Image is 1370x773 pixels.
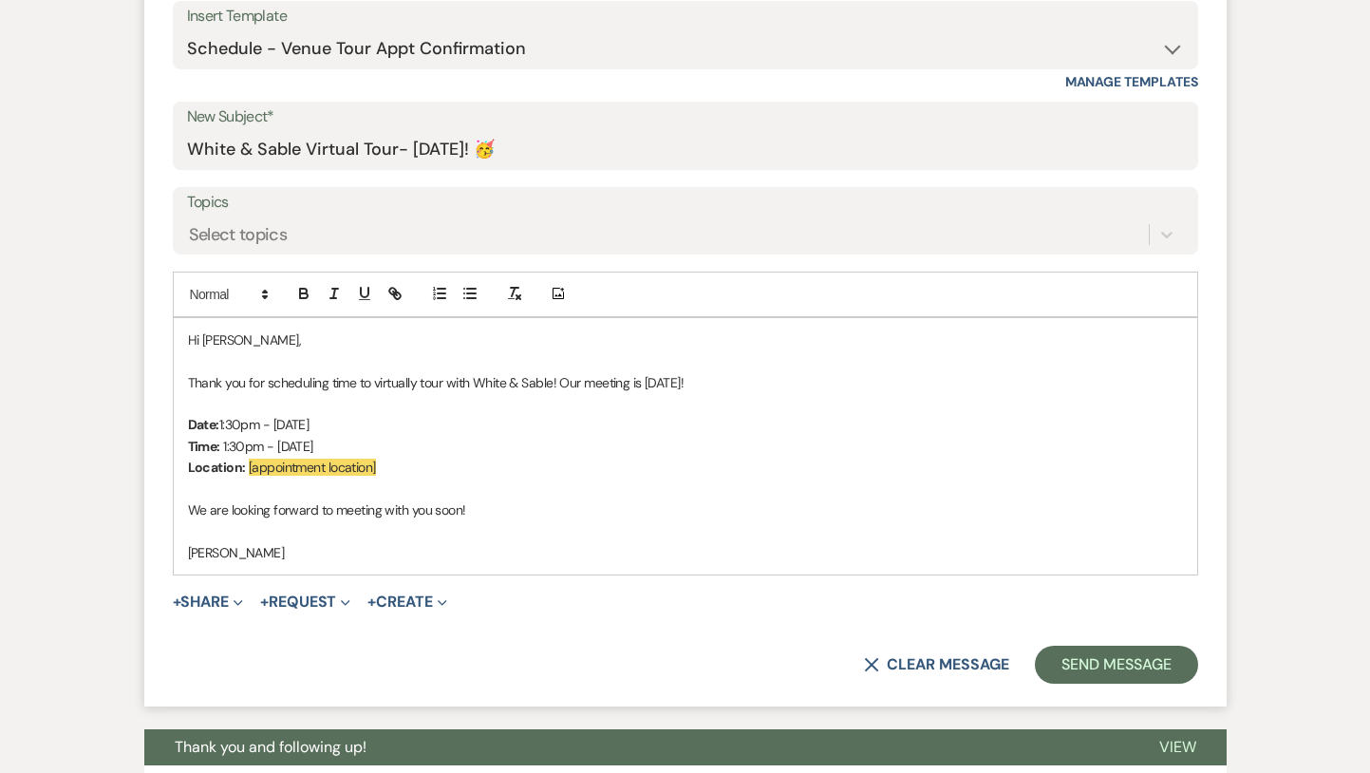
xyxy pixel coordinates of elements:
[188,542,1183,563] p: [PERSON_NAME]
[188,416,219,433] strong: Date:
[367,594,376,610] span: +
[188,414,1183,435] p: 1:30pm - [DATE]
[188,436,1183,457] p: 1:30pm - [DATE]
[1159,737,1196,757] span: View
[188,374,685,391] span: Thank you for scheduling time to virtually tour with White & Sable! Our meeting is [DATE]!
[187,189,1184,217] label: Topics
[188,501,466,518] span: We are looking forward to meeting with you soon!
[144,729,1129,765] button: Thank you and following up!
[864,657,1008,672] button: Clear message
[188,438,220,455] strong: Time:
[1129,729,1227,765] button: View
[188,459,246,476] strong: Location:
[367,594,446,610] button: Create
[187,104,1184,131] label: New Subject*
[1035,646,1197,684] button: Send Message
[188,331,301,349] span: Hi [PERSON_NAME],
[1065,73,1198,90] a: Manage Templates
[187,3,1184,30] div: Insert Template
[173,594,244,610] button: Share
[260,594,350,610] button: Request
[260,594,269,610] span: +
[175,737,366,757] span: Thank you and following up!
[189,221,288,247] div: Select topics
[249,459,376,476] span: [appointment location]
[173,594,181,610] span: +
